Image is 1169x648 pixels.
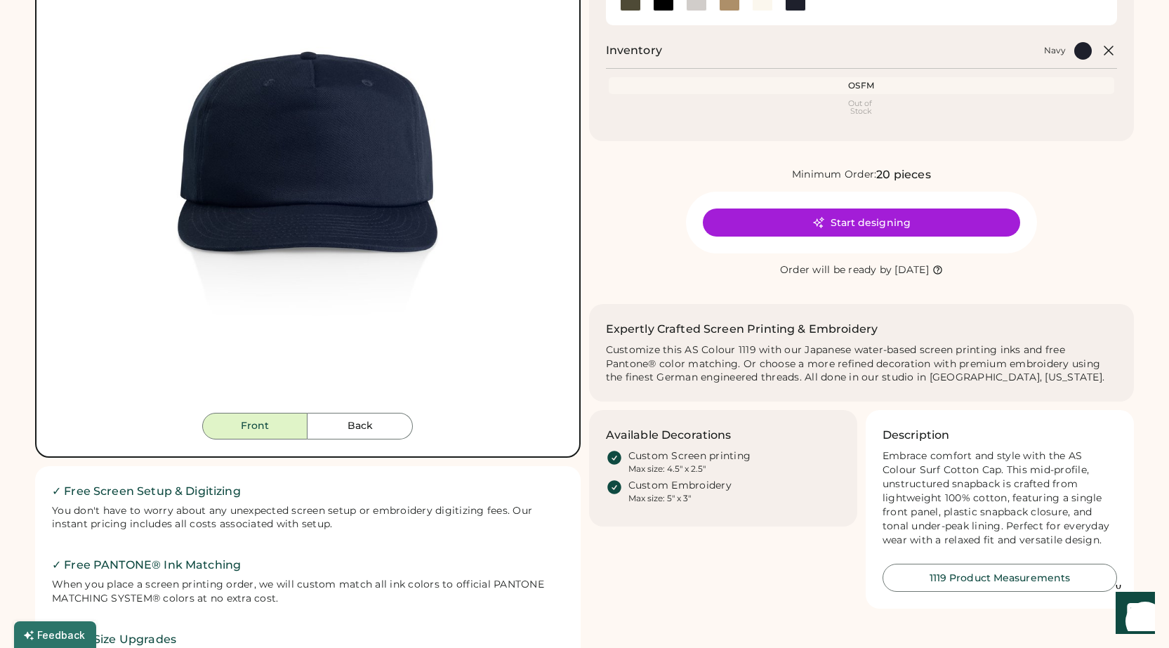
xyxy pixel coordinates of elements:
h3: Available Decorations [606,427,732,444]
iframe: Front Chat [1102,585,1163,645]
h2: Expertly Crafted Screen Printing & Embroidery [606,321,878,338]
div: Custom Embroidery [628,479,732,493]
div: Max size: 5" x 3" [628,493,691,504]
h2: Inventory [606,42,662,59]
div: 20 pieces [876,166,930,183]
div: Custom Screen printing [628,449,751,463]
div: When you place a screen printing order, we will custom match all ink colors to official PANTONE M... [52,578,564,606]
div: Embrace comfort and style with the AS Colour Surf Cotton Cap. This mid-profile, unstructured snap... [883,449,1117,547]
h3: Description [883,427,950,444]
button: 1119 Product Measurements [883,564,1117,592]
div: Order will be ready by [780,263,892,277]
h2: ✓ Free Size Upgrades [52,631,564,648]
div: Navy [1044,45,1066,56]
div: Max size: 4.5" x 2.5" [628,463,706,475]
div: You don't have to worry about any unexpected screen setup or embroidery digitizing fees. Our inst... [52,504,564,532]
div: Customize this AS Colour 1119 with our Japanese water-based screen printing inks and free Pantone... [606,343,1118,385]
h2: ✓ Free PANTONE® Ink Matching [52,557,564,574]
div: Minimum Order: [792,168,877,182]
button: Front [202,413,308,439]
div: [DATE] [894,263,929,277]
div: OSFM [612,80,1112,91]
button: Back [308,413,413,439]
h2: ✓ Free Screen Setup & Digitizing [52,483,564,500]
div: Out of Stock [612,100,1112,115]
button: Start designing [703,209,1020,237]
